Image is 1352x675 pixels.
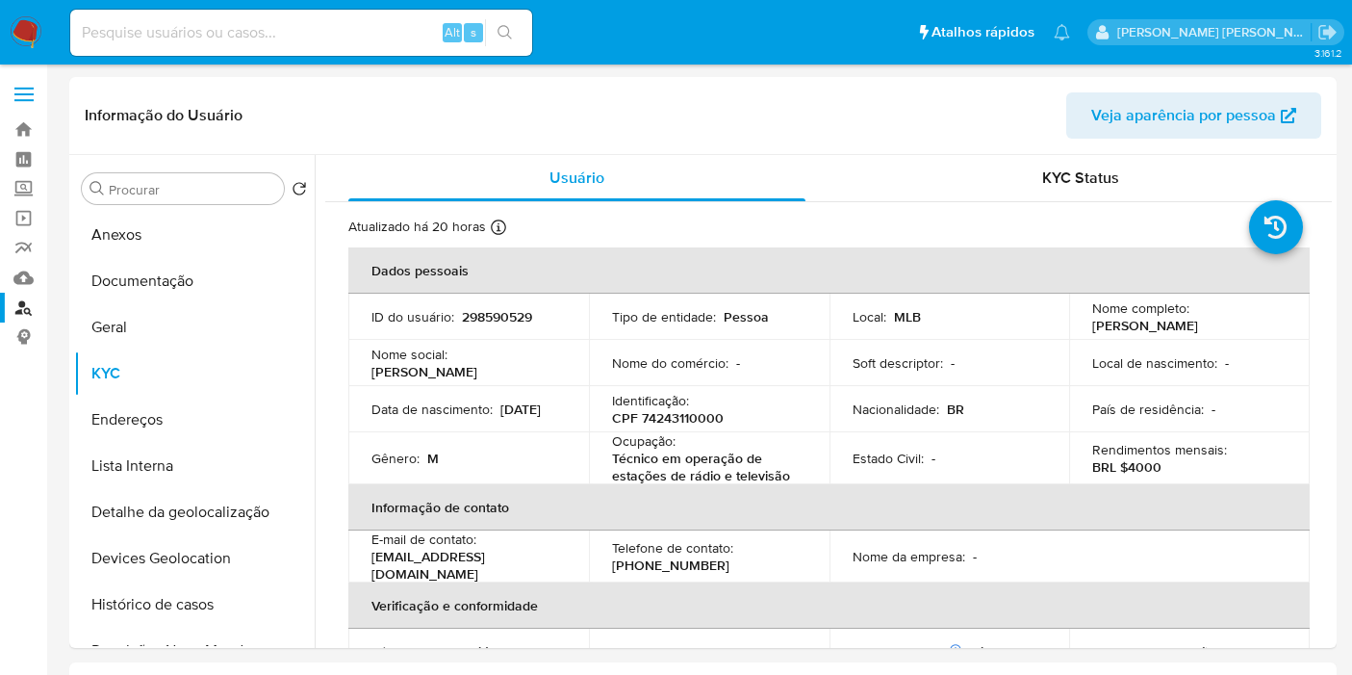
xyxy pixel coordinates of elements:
button: Endereços [74,397,315,443]
p: M [427,450,439,467]
p: BRL $4000 [1092,458,1161,476]
p: Sujeito obrigado : [612,643,712,661]
span: Alt [445,23,460,41]
p: Gênero : [371,450,420,467]
p: Técnico em operação de estações de rádio e televisão [612,450,799,484]
p: Local de nascimento : [1092,354,1217,372]
th: Dados pessoais [348,247,1310,294]
p: - [720,643,724,661]
button: Detalhe da geolocalização [74,489,315,535]
p: Estado Civil : [853,450,924,467]
span: Veja aparência por pessoa [1091,92,1276,139]
button: Anexos [74,212,315,258]
p: [DATE] [500,401,541,418]
p: [PERSON_NAME] [1092,317,1198,334]
button: Documentação [74,258,315,304]
p: - [951,354,955,372]
a: Notificações [1054,24,1070,40]
p: Tipo de Confirmação PEP : [1092,643,1245,661]
p: - [1225,354,1229,372]
p: - [1212,401,1215,418]
button: KYC [74,350,315,397]
input: Procurar [109,181,276,198]
p: Identificação : [612,392,689,409]
button: Retornar ao pedido padrão [292,181,307,202]
span: s [471,23,476,41]
h1: Informação do Usuário [85,106,242,125]
p: Nível de KYC : [371,643,451,661]
span: Usuário [549,167,604,189]
p: 298590529 [462,308,532,325]
p: Pessoa [724,308,769,325]
p: País de residência : [1092,401,1204,418]
p: - [931,450,935,467]
button: Devices Geolocation [74,535,315,582]
p: verified [459,643,504,661]
p: ID do usuário : [371,308,454,325]
p: - [973,548,977,565]
p: Nome social : [371,346,447,363]
p: [PERSON_NAME] [371,363,477,380]
p: Local : [853,308,886,325]
p: - [1253,643,1257,661]
button: Geral [74,304,315,350]
button: Lista Interna [74,443,315,489]
p: MLB [894,308,921,325]
button: search-icon [485,19,524,46]
p: Sim [973,643,995,661]
p: [PHONE_NUMBER] [612,557,729,574]
input: Pesquise usuários ou casos... [70,20,532,45]
button: Histórico de casos [74,582,315,628]
th: Verificação e conformidade [348,583,1310,629]
p: CPF 74243110000 [612,409,724,427]
p: Telefone de contato : [612,539,733,557]
p: Rendimentos mensais : [1092,441,1227,458]
span: KYC Status [1042,167,1119,189]
th: Informação de contato [348,484,1310,531]
p: Nacionalidade : [853,401,939,418]
p: E-mail de contato : [371,531,476,548]
p: Nome completo : [1092,299,1189,317]
p: [EMAIL_ADDRESS][DOMAIN_NAME] [371,548,558,583]
p: leticia.merlin@mercadolivre.com [1117,23,1312,41]
p: Nome do comércio : [612,354,728,372]
p: Tipo de entidade : [612,308,716,325]
a: Sair [1317,22,1338,42]
p: PEP confirmado : [853,643,965,661]
button: Veja aparência por pessoa [1066,92,1321,139]
p: Data de nascimento : [371,401,493,418]
p: Nome da empresa : [853,548,965,565]
p: BR [947,401,964,418]
p: Ocupação : [612,432,676,450]
p: Atualizado há 20 horas [348,218,486,236]
button: Restrições Novo Mundo [74,628,315,674]
p: Soft descriptor : [853,354,943,372]
span: Atalhos rápidos [931,22,1034,42]
p: - [736,354,740,372]
button: Procurar [89,181,105,196]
